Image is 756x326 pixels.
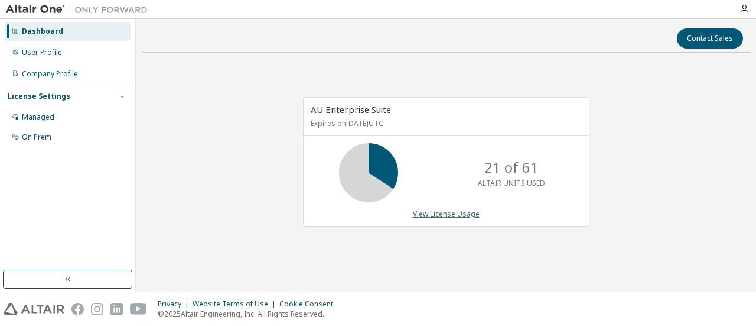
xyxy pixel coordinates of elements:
[484,157,539,177] p: 21 of 61
[311,118,579,128] p: Expires on [DATE] UTC
[413,209,480,219] a: View License Usage
[22,69,78,79] div: Company Profile
[130,303,147,315] img: youtube.svg
[8,92,70,101] div: License Settings
[91,303,103,315] img: instagram.svg
[6,4,154,15] img: Altair One
[279,299,340,309] div: Cookie Consent
[677,28,743,49] button: Contact Sales
[22,133,51,142] div: On Prem
[478,178,545,188] p: ALTAIR UNITS USED
[22,27,63,36] div: Dashboard
[311,104,391,115] span: AU Enterprise Suite
[22,48,62,57] div: User Profile
[110,303,123,315] img: linkedin.svg
[71,303,84,315] img: facebook.svg
[4,303,64,315] img: altair_logo.svg
[22,112,54,122] div: Managed
[158,309,340,319] p: © 2025 Altair Engineering, Inc. All Rights Reserved.
[158,299,193,309] div: Privacy
[193,299,279,309] div: Website Terms of Use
